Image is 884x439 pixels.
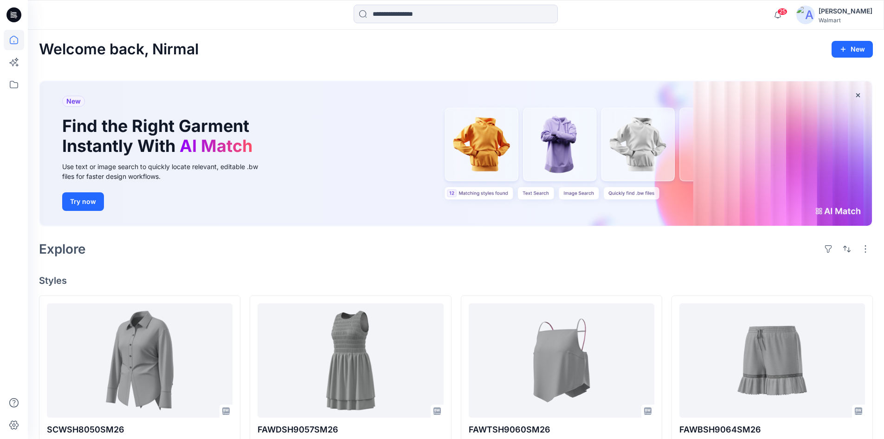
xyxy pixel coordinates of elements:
a: FAWTSH9060SM26 [469,303,654,418]
span: 25 [777,8,787,15]
p: FAWTSH9060SM26 [469,423,654,436]
div: Walmart [819,17,872,24]
h1: Find the Right Garment Instantly With [62,116,257,156]
img: avatar [796,6,815,24]
h2: Welcome back, Nirmal [39,41,199,58]
h2: Explore [39,242,86,256]
a: SCWSH8050SM26 [47,303,232,418]
span: AI Match [180,136,252,156]
button: Try now [62,192,104,211]
span: New [66,96,81,107]
button: New [832,41,873,58]
p: SCWSH8050SM26 [47,423,232,436]
a: FAWDSH9057SM26 [258,303,443,418]
div: Use text or image search to quickly locate relevant, editable .bw files for faster design workflows. [62,162,271,181]
div: [PERSON_NAME] [819,6,872,17]
p: FAWDSH9057SM26 [258,423,443,436]
h4: Styles [39,275,873,286]
p: FAWBSH9064SM26 [679,423,865,436]
a: FAWBSH9064SM26 [679,303,865,418]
